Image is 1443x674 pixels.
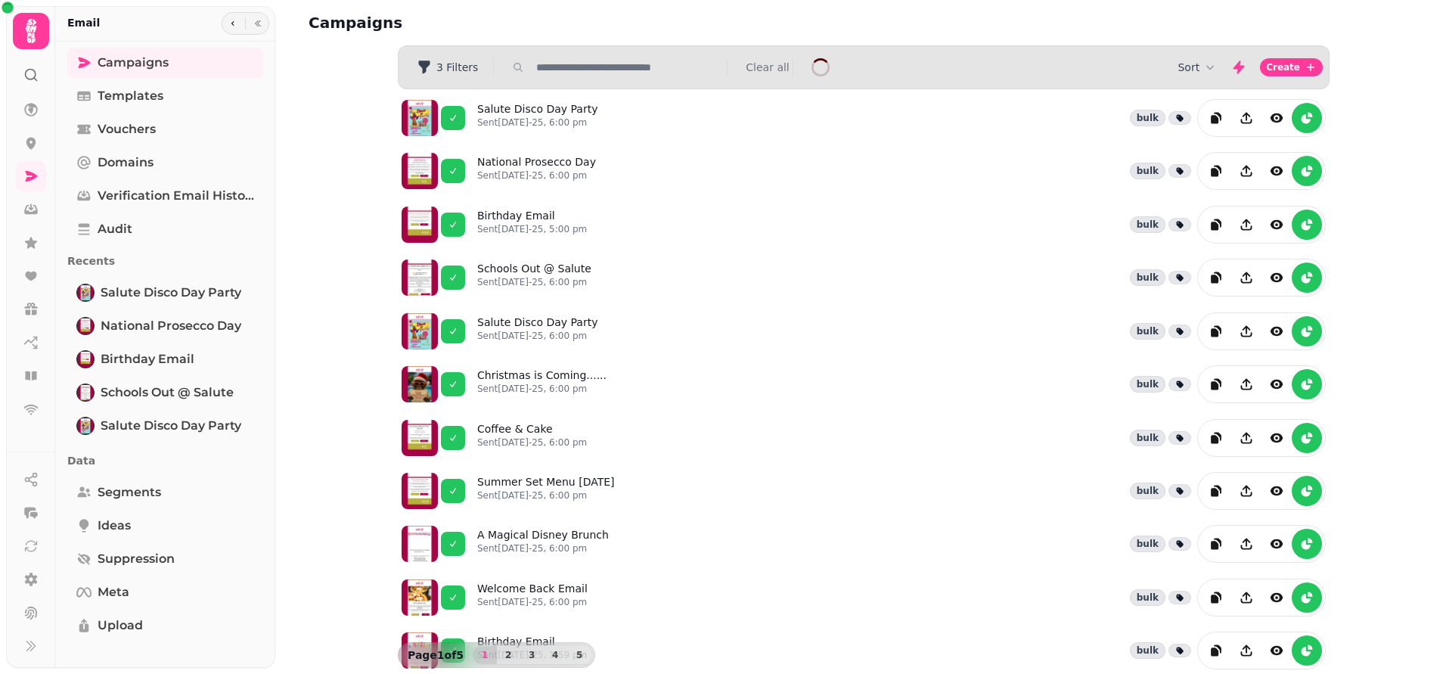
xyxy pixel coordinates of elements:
[1231,316,1261,346] button: Share campaign preview
[1231,156,1261,186] button: Share campaign preview
[436,62,478,73] span: 3 Filters
[402,526,438,562] img: aHR0cHM6Ly9zdGFtcGVkZS1zZXJ2aWNlLXByb2QtdGVtcGxhdGUtcHJldmlld3MuczMuZXUtd2VzdC0xLmFtYXpvbmF3cy5jb...
[1292,635,1322,666] button: reports
[520,646,544,664] button: 3
[1261,369,1292,399] button: view
[573,651,585,660] span: 5
[502,651,514,660] span: 2
[1201,529,1231,559] button: duplicate
[1231,582,1261,613] button: Share campaign preview
[549,651,561,660] span: 4
[477,169,596,182] p: Sent [DATE]-25, 6:00 pm
[1292,210,1322,240] button: reports
[1130,323,1165,340] div: bulk
[1130,430,1165,446] div: bulk
[98,87,163,105] span: Templates
[1260,58,1323,76] button: Create
[1292,529,1322,559] button: reports
[1130,536,1165,552] div: bulk
[101,317,241,335] span: National Prosecco Day
[67,81,263,111] a: Templates
[526,651,538,660] span: 3
[98,583,129,601] span: Meta
[477,581,588,614] a: Welcome Back EmailSent[DATE]-25, 6:00 pm
[1261,262,1292,293] button: view
[1201,210,1231,240] button: duplicate
[78,285,93,300] img: Salute Disco Day Party
[496,646,520,664] button: 2
[402,648,470,663] p: Page 1 of 5
[67,447,263,474] p: Data
[101,350,194,368] span: Birthday Email
[402,100,438,136] img: aHR0cHM6Ly9zdGFtcGVkZS1zZXJ2aWNlLXByb2QtdGVtcGxhdGUtcHJldmlld3MuczMuZXUtd2VzdC0xLmFtYXpvbmF3cy5jb...
[98,54,169,72] span: Campaigns
[402,153,438,189] img: aHR0cHM6Ly9zdGFtcGVkZS1zZXJ2aWNlLXByb2QtdGVtcGxhdGUtcHJldmlld3MuczMuZXUtd2VzdC0xLmFtYXpvbmF3cy5jb...
[477,208,587,241] a: Birthday EmailSent[DATE]-25, 5:00 pm
[1261,210,1292,240] button: view
[1261,582,1292,613] button: view
[402,207,438,243] img: aHR0cHM6Ly9zdGFtcGVkZS1zZXJ2aWNlLXByb2QtdGVtcGxhdGUtcHJldmlld3MuczMuZXUtd2VzdC0xLmFtYXpvbmF3cy5jb...
[402,632,438,669] img: aHR0cHM6Ly9zdGFtcGVkZS1zZXJ2aWNlLXByb2QtdGVtcGxhdGUtcHJldmlld3MuczMuZXUtd2VzdC0xLmFtYXpvbmF3cy5jb...
[1130,642,1165,659] div: bulk
[78,352,93,367] img: Birthday Email
[1292,262,1322,293] button: reports
[1261,635,1292,666] button: view
[67,610,263,641] a: Upload
[1231,103,1261,133] button: Share campaign preview
[477,436,587,449] p: Sent [DATE]-25, 6:00 pm
[98,483,161,502] span: Segments
[567,646,591,664] button: 5
[1201,103,1231,133] button: duplicate
[1261,156,1292,186] button: view
[67,377,263,408] a: Schools Out @ SaluteSchools Out @ Salute
[55,42,275,668] nav: Tabs
[1201,262,1231,293] button: duplicate
[67,511,263,541] a: Ideas
[477,101,597,135] a: Salute Disco Day PartySent[DATE]-25, 6:00 pm
[477,634,587,667] a: Birthday EmailSent[DATE]-25, 1:59 pm
[67,411,263,441] a: Salute Disco Day PartySalute Disco Day Party
[1201,369,1231,399] button: duplicate
[1201,635,1231,666] button: duplicate
[67,344,263,374] a: Birthday EmailBirthday Email
[477,489,615,502] p: Sent [DATE]-25, 6:00 pm
[1292,582,1322,613] button: reports
[1130,483,1165,499] div: bulk
[67,311,263,341] a: National Prosecco DayNational Prosecco Day
[98,617,143,635] span: Upload
[477,383,607,395] p: Sent [DATE]-25, 6:00 pm
[101,384,234,402] span: Schools Out @ Salute
[1201,423,1231,453] button: duplicate
[477,368,607,401] a: Christmas is Coming......Sent[DATE]-25, 6:00 pm
[1261,529,1292,559] button: view
[1261,423,1292,453] button: view
[477,596,588,608] p: Sent [DATE]-25, 6:00 pm
[477,116,597,129] p: Sent [DATE]-25, 6:00 pm
[67,114,263,144] a: Vouchers
[1292,316,1322,346] button: reports
[402,259,438,296] img: aHR0cHM6Ly9zdGFtcGVkZS1zZXJ2aWNlLXByb2QtdGVtcGxhdGUtcHJldmlld3MuczMuZXUtd2VzdC0xLmFtYXpvbmF3cy5jb...
[98,154,154,172] span: Domains
[479,651,491,660] span: 1
[98,187,254,205] span: Verification email history
[473,646,591,664] nav: Pagination
[1231,635,1261,666] button: Share campaign preview
[1201,156,1231,186] button: duplicate
[477,527,609,561] a: A Magical Disney BrunchSent[DATE]-25, 6:00 pm
[477,315,597,348] a: Salute Disco Day PartySent[DATE]-25, 6:00 pm
[1130,269,1165,286] div: bulk
[309,12,599,33] h2: Campaigns
[1292,476,1322,506] button: reports
[1130,163,1165,179] div: bulk
[98,120,156,138] span: Vouchers
[1292,423,1322,453] button: reports
[405,55,490,79] button: 3 Filters
[67,247,263,275] p: Recents
[477,223,587,235] p: Sent [DATE]-25, 5:00 pm
[98,517,131,535] span: Ideas
[101,284,241,302] span: Salute Disco Day Party
[477,276,591,288] p: Sent [DATE]-25, 6:00 pm
[1292,369,1322,399] button: reports
[473,646,497,664] button: 1
[67,15,100,30] h2: Email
